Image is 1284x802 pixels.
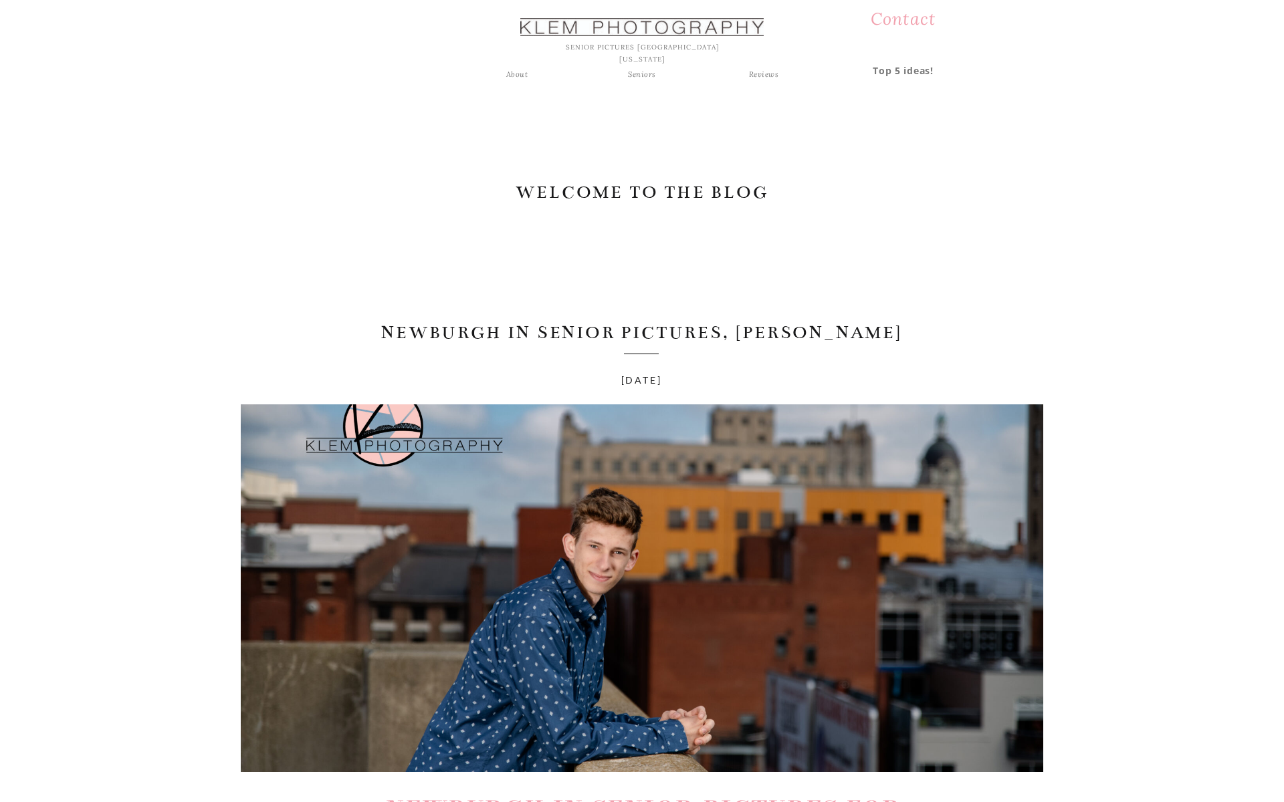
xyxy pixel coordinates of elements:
[555,41,730,54] h1: SENIOR PICTURES [GEOGRAPHIC_DATA] [US_STATE]
[852,4,954,36] a: Contact
[618,68,666,80] a: Seniors
[341,321,943,341] h1: Newburgh IN Senior Pictures, [PERSON_NAME] Photography, [PERSON_NAME], [GEOGRAPHIC_DATA]
[241,404,1043,772] img: senior pictures on a rooftop in evansville indiana with the city skyline in the background. The s...
[732,68,796,80] a: Reviews
[515,181,769,207] a: WELCOME TO THE BLOG
[542,372,741,394] h3: [DATE]
[500,68,534,80] a: About
[859,62,948,75] a: Top 5 ideas!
